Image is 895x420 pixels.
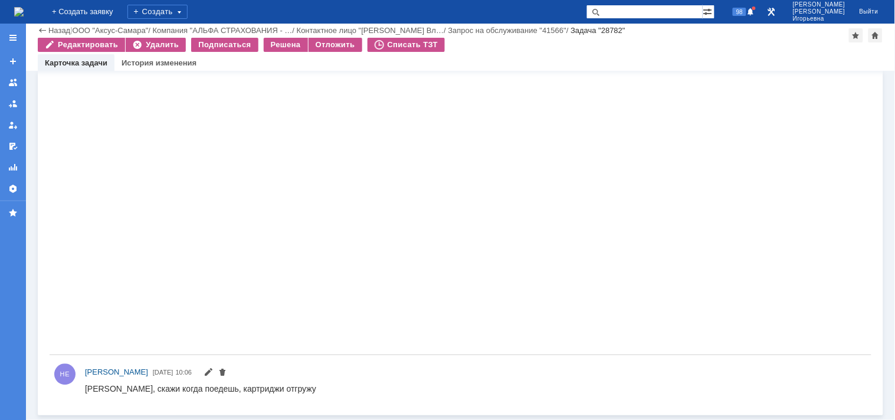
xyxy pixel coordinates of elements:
[4,179,22,198] a: Настройки
[4,116,22,134] a: Мои заявки
[793,8,845,15] span: [PERSON_NAME]
[45,58,107,67] a: Карточка задачи
[122,58,196,67] a: История изменения
[448,26,567,35] a: Запрос на обслуживание "41566"
[204,369,213,379] span: Редактировать
[14,7,24,17] img: logo
[218,369,227,379] span: Удалить
[153,369,173,376] span: [DATE]
[73,26,149,35] a: ООО "Аксус-Самара"
[153,26,297,35] div: /
[153,26,293,35] a: Компания "АЛЬФА СТРАХОВАНИЯ - …
[733,8,746,16] span: 98
[73,26,153,35] div: /
[793,1,845,8] span: [PERSON_NAME]
[176,369,192,376] span: 10:06
[4,73,22,92] a: Заявки на командах
[793,15,845,22] span: Игорьевна
[868,28,883,42] div: Сделать домашней страницей
[4,52,22,71] a: Создать заявку
[765,5,779,19] a: Перейти в интерфейс администратора
[4,158,22,177] a: Отчеты
[703,5,714,17] span: Расширенный поиск
[571,26,625,35] div: Задача "28782"
[849,28,863,42] div: Добавить в избранное
[48,26,70,35] a: Назад
[14,7,24,17] a: Перейти на домашнюю страницу
[448,26,571,35] div: /
[85,367,148,379] a: [PERSON_NAME]
[127,5,188,19] div: Создать
[4,137,22,156] a: Мои согласования
[70,25,72,34] div: |
[297,26,448,35] div: /
[297,26,444,35] a: Контактное лицо "[PERSON_NAME] Вл…
[4,94,22,113] a: Заявки в моей ответственности
[85,368,148,377] span: [PERSON_NAME]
